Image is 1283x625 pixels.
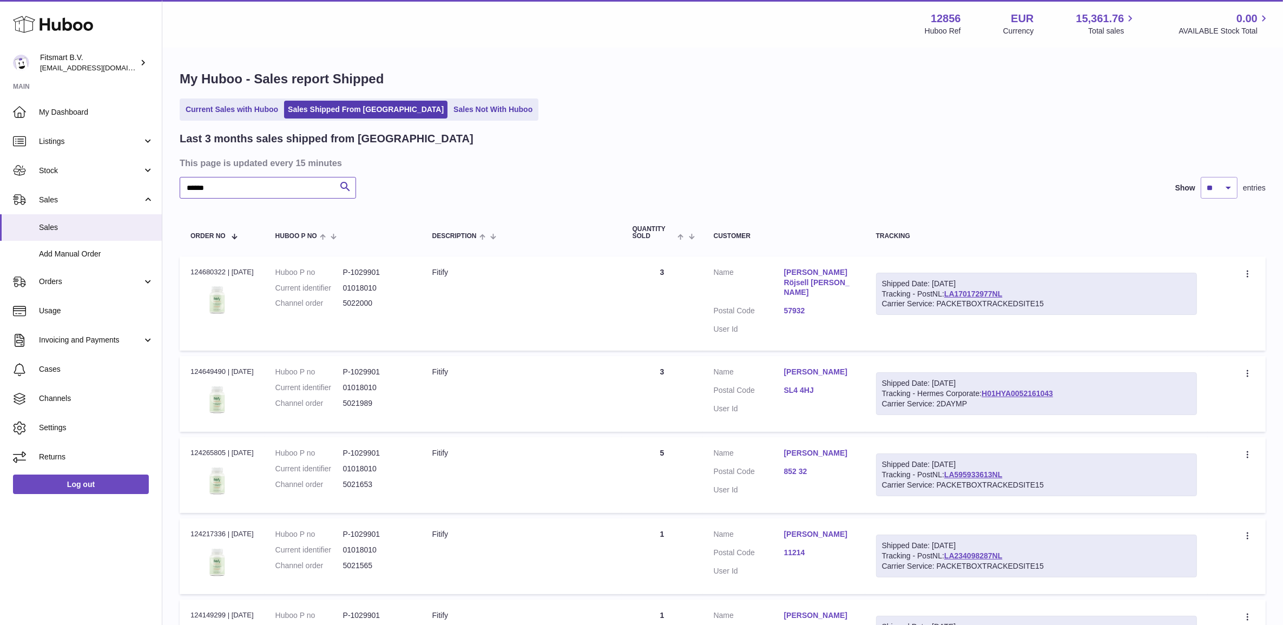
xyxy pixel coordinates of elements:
[275,283,343,293] dt: Current identifier
[622,256,703,351] td: 3
[944,551,1002,560] a: LA234098287NL
[284,101,448,119] a: Sales Shipped From [GEOGRAPHIC_DATA]
[190,233,226,240] span: Order No
[784,448,854,458] a: [PERSON_NAME]
[275,267,343,278] dt: Huboo P no
[275,610,343,621] dt: Huboo P no
[1179,11,1270,36] a: 0.00 AVAILABLE Stock Total
[190,267,254,277] div: 124680322 | [DATE]
[343,267,411,278] dd: P-1029901
[714,404,784,414] dt: User Id
[714,385,784,398] dt: Postal Code
[876,273,1197,315] div: Tracking - PostNL:
[784,610,854,621] a: [PERSON_NAME]
[784,306,854,316] a: 57932
[944,290,1002,298] a: LA170172977NL
[1175,183,1195,193] label: Show
[1179,26,1270,36] span: AVAILABLE Stock Total
[432,529,611,540] div: Fitify
[343,448,411,458] dd: P-1029901
[1011,11,1034,26] strong: EUR
[39,423,154,433] span: Settings
[925,26,961,36] div: Huboo Ref
[876,535,1197,577] div: Tracking - PostNL:
[275,367,343,377] dt: Huboo P no
[13,55,29,71] img: internalAdmin-12856@internal.huboo.com
[784,367,854,377] a: [PERSON_NAME]
[876,372,1197,415] div: Tracking - Hermes Corporate:
[275,464,343,474] dt: Current identifier
[714,529,784,542] dt: Name
[633,226,675,240] span: Quantity Sold
[714,324,784,334] dt: User Id
[190,448,254,458] div: 124265805 | [DATE]
[784,466,854,477] a: 852 32
[190,610,254,620] div: 124149299 | [DATE]
[882,459,1191,470] div: Shipped Date: [DATE]
[343,367,411,377] dd: P-1029901
[982,389,1053,398] a: H01HYA0052161043
[882,378,1191,389] div: Shipped Date: [DATE]
[714,548,784,561] dt: Postal Code
[343,283,411,293] dd: 01018010
[1088,26,1136,36] span: Total sales
[432,267,611,278] div: Fitify
[622,437,703,513] td: 5
[622,356,703,432] td: 3
[450,101,536,119] a: Sales Not With Huboo
[180,157,1263,169] h3: This page is updated every 15 minutes
[714,566,784,576] dt: User Id
[882,561,1191,571] div: Carrier Service: PACKETBOXTRACKEDSITE15
[343,561,411,571] dd: 5021565
[882,399,1191,409] div: Carrier Service: 2DAYMP
[784,267,854,298] a: [PERSON_NAME] Röjsell [PERSON_NAME]
[1236,11,1258,26] span: 0.00
[944,470,1002,479] a: LA595933613NL
[432,448,611,458] div: Fitify
[275,383,343,393] dt: Current identifier
[882,279,1191,289] div: Shipped Date: [DATE]
[714,466,784,479] dt: Postal Code
[1076,11,1124,26] span: 15,361.76
[39,364,154,374] span: Cases
[275,398,343,409] dt: Channel order
[39,222,154,233] span: Sales
[39,393,154,404] span: Channels
[190,462,245,500] img: 128561739542540.png
[1243,183,1266,193] span: entries
[432,367,611,377] div: Fitify
[432,610,611,621] div: Fitify
[876,233,1197,240] div: Tracking
[343,545,411,555] dd: 01018010
[40,52,137,73] div: Fitsmart B.V.
[40,63,159,72] span: [EMAIL_ADDRESS][DOMAIN_NAME]
[180,70,1266,88] h1: My Huboo - Sales report Shipped
[784,529,854,540] a: [PERSON_NAME]
[180,131,473,146] h2: Last 3 months sales shipped from [GEOGRAPHIC_DATA]
[876,453,1197,496] div: Tracking - PostNL:
[39,249,154,259] span: Add Manual Order
[714,267,784,301] dt: Name
[343,610,411,621] dd: P-1029901
[714,485,784,495] dt: User Id
[432,233,477,240] span: Description
[343,464,411,474] dd: 01018010
[275,448,343,458] dt: Huboo P no
[275,479,343,490] dt: Channel order
[190,543,245,581] img: 128561739542540.png
[190,367,254,377] div: 124649490 | [DATE]
[784,385,854,396] a: SL4 4HJ
[39,195,142,205] span: Sales
[343,398,411,409] dd: 5021989
[343,383,411,393] dd: 01018010
[343,479,411,490] dd: 5021653
[622,518,703,594] td: 1
[882,480,1191,490] div: Carrier Service: PACKETBOXTRACKEDSITE15
[39,277,142,287] span: Orders
[190,380,245,419] img: 128561739542540.png
[714,306,784,319] dt: Postal Code
[275,298,343,308] dt: Channel order
[714,448,784,461] dt: Name
[39,452,154,462] span: Returns
[39,306,154,316] span: Usage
